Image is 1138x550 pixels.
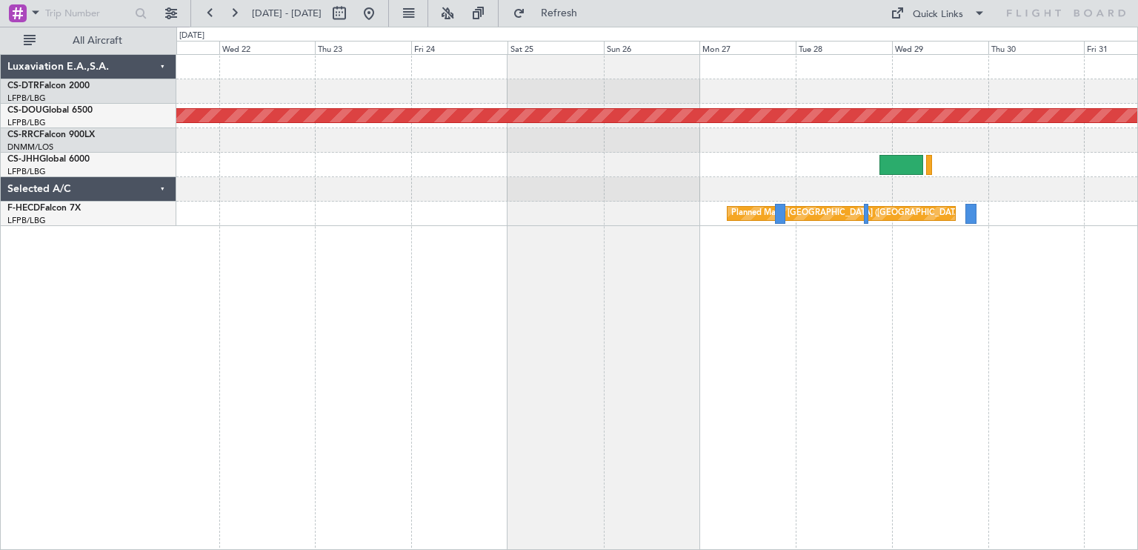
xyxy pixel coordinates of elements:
[7,117,46,128] a: LFPB/LBG
[7,130,39,139] span: CS-RRC
[252,7,322,20] span: [DATE] - [DATE]
[699,41,796,54] div: Mon 27
[604,41,700,54] div: Sun 26
[7,204,81,213] a: F-HECDFalcon 7X
[506,1,595,25] button: Refresh
[45,2,130,24] input: Trip Number
[7,215,46,226] a: LFPB/LBG
[883,1,993,25] button: Quick Links
[7,166,46,177] a: LFPB/LBG
[796,41,892,54] div: Tue 28
[179,30,204,42] div: [DATE]
[913,7,963,22] div: Quick Links
[315,41,411,54] div: Thu 23
[16,29,161,53] button: All Aircraft
[7,155,90,164] a: CS-JHHGlobal 6000
[892,41,988,54] div: Wed 29
[988,41,1085,54] div: Thu 30
[7,82,90,90] a: CS-DTRFalcon 2000
[7,106,42,115] span: CS-DOU
[411,41,508,54] div: Fri 24
[7,142,53,153] a: DNMM/LOS
[7,93,46,104] a: LFPB/LBG
[7,106,93,115] a: CS-DOUGlobal 6500
[7,155,39,164] span: CS-JHH
[7,204,40,213] span: F-HECD
[528,8,590,19] span: Refresh
[39,36,156,46] span: All Aircraft
[7,130,95,139] a: CS-RRCFalcon 900LX
[731,202,965,225] div: Planned Maint [GEOGRAPHIC_DATA] ([GEOGRAPHIC_DATA])
[7,82,39,90] span: CS-DTR
[508,41,604,54] div: Sat 25
[219,41,316,54] div: Wed 22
